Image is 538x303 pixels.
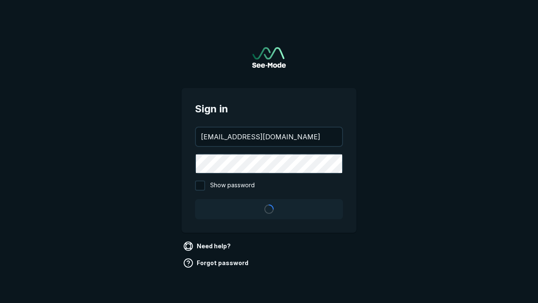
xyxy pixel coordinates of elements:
a: Need help? [182,239,234,253]
span: Sign in [195,101,343,117]
a: Go to sign in [252,47,286,68]
span: Show password [210,181,255,191]
a: Forgot password [182,256,252,270]
input: your@email.com [196,128,342,146]
img: See-Mode Logo [252,47,286,68]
